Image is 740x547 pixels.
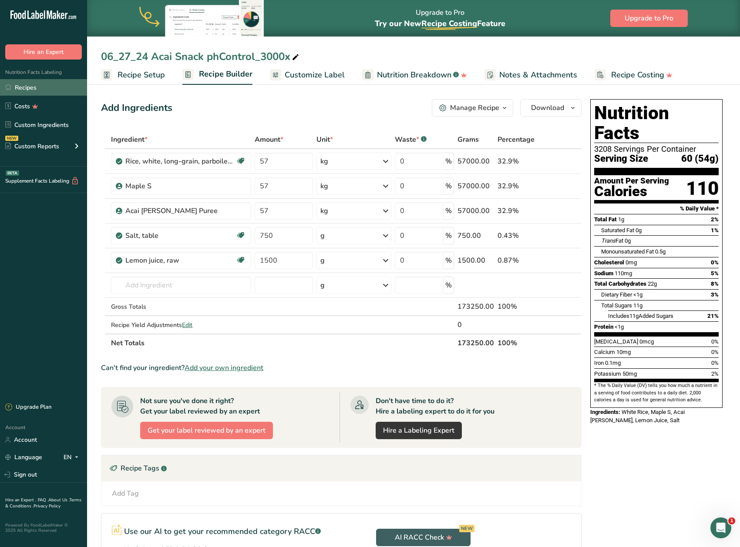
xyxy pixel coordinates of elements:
div: 57000.00 [457,206,494,216]
div: g [320,230,325,241]
div: 32.9% [498,156,540,167]
span: Download [531,103,564,113]
div: Amount Per Serving [594,177,669,185]
div: 173250.00 [457,301,494,312]
span: Edit [182,321,192,329]
th: 173250.00 [456,334,496,352]
div: 3208 Servings Per Container [594,145,719,153]
iframe: Intercom live chat [710,517,731,538]
div: 57000.00 [457,181,494,191]
span: Customize Label [285,69,345,81]
span: 1% [711,227,719,233]
span: 2% [711,216,719,223]
div: Not sure you've done it right? Get your label reviewed by an expert [140,396,260,417]
div: Maple S [125,181,234,191]
a: Notes & Attachments [484,65,577,85]
button: Upgrade to Pro [610,10,688,27]
div: Powered By FoodLabelMaker © 2025 All Rights Reserved [5,523,82,533]
div: 0 [457,320,494,330]
span: 2% [711,370,719,377]
span: Protein [594,324,613,330]
button: AI RACC Check NEW [376,529,471,546]
button: Download [520,99,582,117]
div: 0.43% [498,230,540,241]
span: AI RACC Check [395,532,452,543]
span: 60 (54g) [681,153,719,164]
span: Try our New Feature [375,18,505,29]
div: Upgrade Plan [5,403,51,412]
div: Add Tag [112,488,139,499]
div: Recipe Yield Adjustments [111,320,251,330]
div: g [320,255,325,266]
span: 0g [625,237,631,244]
span: 0mg [626,259,637,266]
span: Total Sugars [601,302,632,309]
div: Don't have time to do it? Hire a labeling expert to do it for you [376,396,494,417]
div: Custom Reports [5,142,59,151]
span: 0.1mg [605,360,621,366]
span: Notes & Attachments [499,69,577,81]
span: 50mg [622,370,637,377]
span: Fat [601,237,623,244]
span: Serving Size [594,153,648,164]
div: 750.00 [457,230,494,241]
span: 0% [711,349,719,355]
span: Unit [316,134,333,145]
span: 8% [711,280,719,287]
span: <1g [615,324,624,330]
div: 32.9% [498,206,540,216]
span: 10mg [616,349,631,355]
span: Cholesterol [594,259,624,266]
div: Manage Recipe [450,103,499,113]
span: Get your label reviewed by an expert [148,425,266,436]
span: 0g [636,227,642,233]
span: [MEDICAL_DATA] [594,338,638,345]
a: Recipe Setup [101,65,165,85]
div: Recipe Tags [101,455,581,481]
div: kg [320,156,328,167]
span: Add your own ingredient [185,363,263,373]
span: 3% [711,291,719,298]
a: Hire an Expert . [5,497,36,503]
div: Waste [395,134,427,145]
span: Iron [594,360,604,366]
div: Salt, table [125,230,234,241]
span: Percentage [498,134,535,145]
span: 0mcg [639,338,654,345]
a: Recipe Builder [182,64,252,85]
span: Ingredient [111,134,148,145]
div: 32.9% [498,181,540,191]
div: kg [320,206,328,216]
div: Upgrade to Pro [375,0,505,37]
div: 57000.00 [457,156,494,167]
div: g [320,280,325,290]
th: 100% [496,334,542,352]
div: Calories [594,185,669,198]
th: Net Totals [109,334,456,352]
a: Nutrition Breakdown [362,65,467,85]
section: * The % Daily Value (DV) tells you how much a nutrient in a serving of food contributes to a dail... [594,382,719,404]
div: Can't find your ingredient? [101,363,582,373]
div: 100% [498,301,540,312]
div: Acai [PERSON_NAME] Puree [125,206,234,216]
span: 21% [707,313,719,319]
a: Terms & Conditions . [5,497,81,509]
span: Includes Added Sugars [608,313,673,319]
span: 5% [711,270,719,277]
a: FAQ . [38,497,48,503]
h1: Nutrition Facts [594,103,719,143]
div: 06_27_24 Acai Snack phControl_3000x [101,49,301,64]
span: 1g [618,216,624,223]
span: Ingredients: [590,409,620,415]
span: Total Carbohydrates [594,280,646,287]
button: Manage Recipe [432,99,513,117]
div: kg [320,181,328,191]
div: Add Ingredients [101,101,172,115]
span: 1 [728,517,735,524]
span: 0% [711,338,719,345]
span: 110mg [615,270,632,277]
span: 0.5g [655,248,666,255]
div: BETA [6,170,19,176]
span: 11g [629,313,639,319]
div: Lemon juice, raw [125,255,234,266]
